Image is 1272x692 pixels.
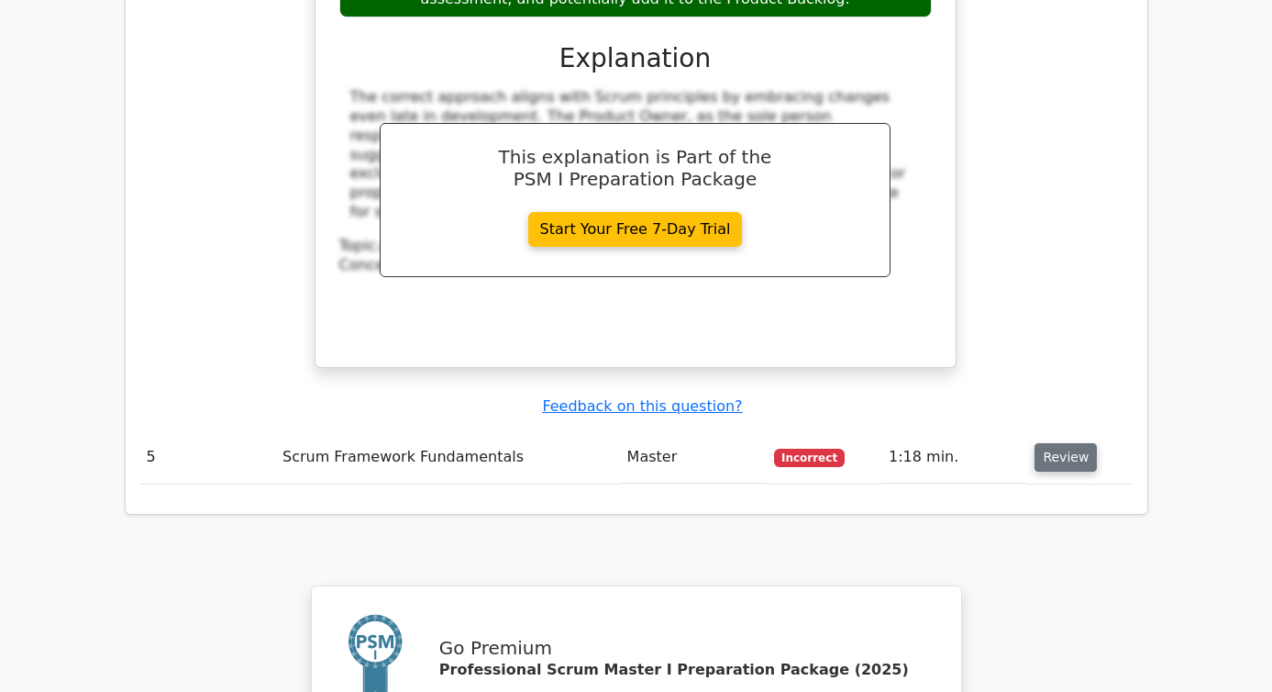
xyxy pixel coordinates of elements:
[350,88,921,222] div: The correct approach aligns with Scrum principles by embracing changes even late in development. ...
[1034,443,1097,472] button: Review
[542,397,742,415] a: Feedback on this question?
[339,256,932,275] div: Concept:
[275,431,620,484] td: Scrum Framework Fundamentals
[339,237,932,256] div: Topic:
[139,431,275,484] td: 5
[350,43,921,74] h3: Explanation
[774,449,845,467] span: Incorrect
[528,212,743,247] a: Start Your Free 7-Day Trial
[620,431,768,484] td: Master
[881,431,1027,484] td: 1:18 min.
